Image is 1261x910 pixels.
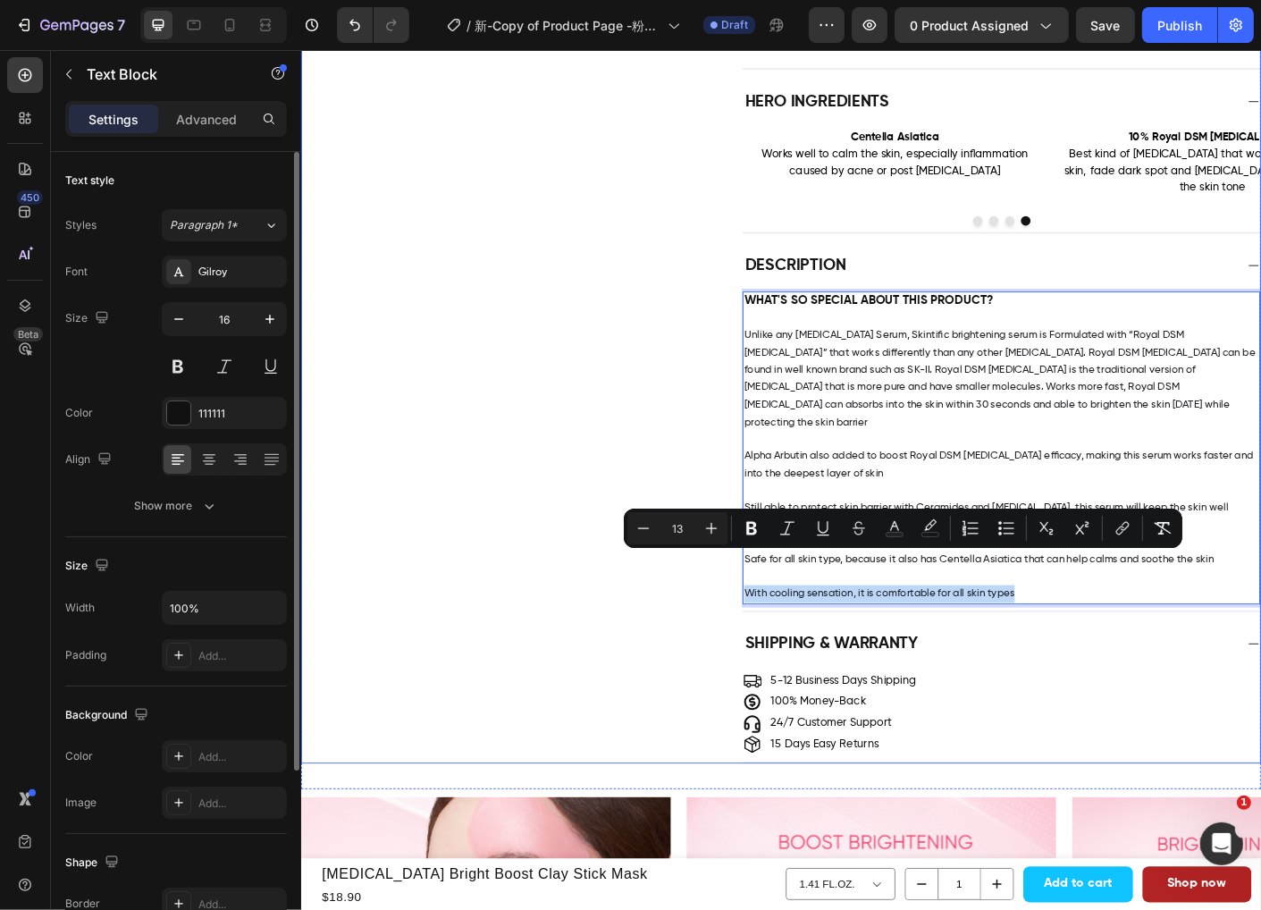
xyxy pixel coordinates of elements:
div: Align [65,448,115,472]
div: Add... [198,796,282,812]
div: Add... [198,749,282,765]
div: Publish [1157,16,1202,35]
button: Publish [1142,7,1217,43]
span: Alpha Arbutin also added to boost Royal DSM [MEDICAL_DATA] efficacy, making this serum works fast... [495,447,1063,478]
div: Rich Text Editor. Editing area: main [493,269,1072,618]
strong: WHAT'S SO SPECIAL ABOUT THIS PRODUCT? [495,273,773,286]
button: Dot [769,185,779,196]
div: Font [65,264,88,280]
span: Save [1091,18,1121,33]
div: Background [65,704,152,728]
p: Description [496,229,609,252]
div: Undo/Redo [337,7,409,43]
span: / [467,16,471,35]
span: 5-12 Business Days Shipping [525,697,687,710]
iframe: Intercom live chat [1200,822,1243,865]
button: Show more [65,490,287,522]
p: Settings [88,110,139,129]
span: 24/7 Customer Support [525,745,660,757]
span: 1 [1237,796,1251,810]
p: Text Block [87,63,239,85]
div: Editor contextual toolbar [624,509,1182,548]
span: Works well to calm the skin, especially inflammation caused by acne or post [MEDICAL_DATA] [515,109,812,140]
button: Paragraph 1* [162,209,287,241]
span: Best kind of [MEDICAL_DATA] that works to brighten the skin, fade dark spot and [MEDICAL_DATA], w... [853,109,1183,159]
span: Paragraph 1* [170,217,238,233]
div: Width [65,600,95,616]
span: 新-Copy of Product Page -粉精华 [475,16,660,35]
div: Rich Text Editor. Editing area: main [848,86,1189,164]
span: Still able to protect skin barrier with Ceramides and [MEDICAL_DATA], this serum will keep the sk... [495,505,1036,536]
div: Color [65,405,93,421]
span: 15 Days Easy Returns [525,769,645,781]
button: Dot [786,185,797,196]
p: SHIPPING & WARRANTY [496,652,689,675]
button: Save [1076,7,1135,43]
iframe: Design area [301,50,1261,910]
div: 450 [17,190,43,205]
strong: Centella Asiatica [614,90,713,103]
button: 7 [7,7,133,43]
div: Show more [135,497,218,515]
button: Dot [804,185,815,196]
div: Gilroy [198,265,282,281]
div: Size [65,554,113,578]
input: Auto [163,592,286,624]
div: Image [65,795,97,811]
span: Unlike any [MEDICAL_DATA] Serum, Skintific brightening serum is Formulated with “Royal DSM [MEDIC... [495,312,1066,421]
p: ⁠⁠⁠⁠⁠⁠⁠ [495,540,1070,578]
span: 0 product assigned [910,16,1029,35]
span: Draft [721,17,748,33]
span: With cooling sensation, it is comfortable for all skin types [495,601,797,612]
div: Beta [13,327,43,341]
strong: 10% Royal DSM [MEDICAL_DATA] [925,90,1112,103]
div: Padding [65,647,106,663]
span: 100% Money-Back [525,720,631,733]
div: Styles [65,217,97,233]
button: 0 product assigned [895,7,1069,43]
p: Advanced [176,110,237,129]
div: Size [65,307,113,331]
div: Rich Text Editor. Editing area: main [493,86,834,145]
p: 7 [117,14,125,36]
span: Safe for all skin type, because it also has Centella Asiatica that can help calms and soothe the ... [495,562,1020,574]
div: Color [65,748,93,764]
div: 111111 [198,406,282,422]
button: Dot [751,185,761,196]
div: Shape [65,851,122,875]
div: Add... [198,648,282,664]
div: Text style [65,173,114,189]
